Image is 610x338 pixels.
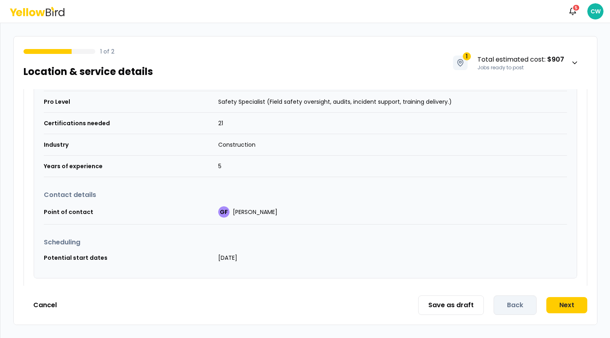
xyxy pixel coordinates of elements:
td: Point of contact [44,200,218,225]
td: Certifications needed [44,113,218,134]
strong: $907 [547,55,564,64]
button: 5 [565,3,581,19]
span: 1 [463,52,471,60]
h3: Contact details [44,190,567,200]
button: Save as draft [418,295,484,315]
p: 5 [218,162,567,170]
span: Jobs ready to post [477,64,524,71]
td: Pro Level [44,91,218,113]
div: Edit [34,50,577,278]
p: 1 of 2 [100,47,114,56]
td: Industry [44,134,218,156]
p: Safety Specialist (Field safety oversight, audits, incident support, training delivery.) [218,98,567,106]
span: GF [218,206,230,218]
h3: Scheduling [44,237,567,247]
td: Years of experience [44,156,218,177]
button: Next [546,297,587,313]
span: Total estimated cost : [477,55,564,64]
span: CW [587,3,604,19]
button: Cancel [24,297,67,313]
p: Construction [218,141,567,149]
span: [PERSON_NAME] [233,208,277,216]
div: 5 [572,4,580,11]
p: 2 1 [218,119,567,127]
h1: Location & service details [24,65,153,78]
p: [DATE] [218,254,237,262]
button: 1Total estimated cost: $907Jobs ready to post [445,46,587,79]
td: Potential start dates [44,247,218,268]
